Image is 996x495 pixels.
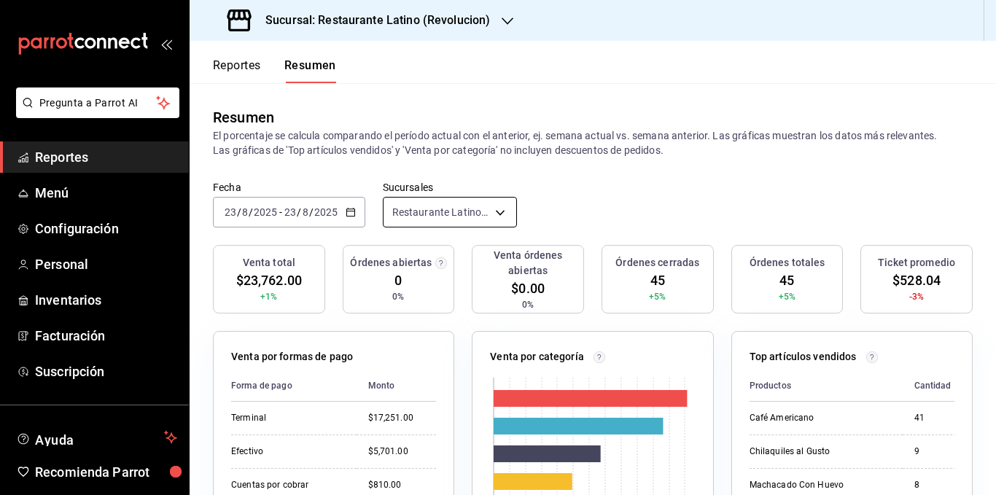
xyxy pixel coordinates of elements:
span: 0% [392,290,404,303]
h3: Ticket promedio [878,255,955,270]
div: Terminal [231,412,345,424]
span: $0.00 [511,278,545,298]
div: Café Americano [750,412,891,424]
div: Resumen [213,106,274,128]
div: $810.00 [368,479,437,491]
h3: Órdenes cerradas [615,255,699,270]
a: Pregunta a Parrot AI [10,106,179,121]
span: / [297,206,301,218]
span: Menú [35,183,177,203]
div: $17,251.00 [368,412,437,424]
div: Efectivo [231,445,345,458]
div: $5,701.00 [368,445,437,458]
span: Pregunta a Parrot AI [39,96,157,111]
p: Venta por categoría [490,349,584,365]
input: -- [241,206,249,218]
th: Forma de pago [231,370,357,402]
label: Sucursales [383,182,517,192]
span: Reportes [35,147,177,167]
span: -3% [909,290,924,303]
span: 0% [522,298,534,311]
button: Resumen [284,58,336,83]
span: +1% [260,290,277,303]
h3: Órdenes abiertas [350,255,432,270]
button: Pregunta a Parrot AI [16,87,179,118]
p: Top artículos vendidos [750,349,857,365]
span: / [309,206,314,218]
span: +5% [649,290,666,303]
div: 9 [914,445,952,458]
div: Machacado Con Huevo [750,479,891,491]
span: Facturación [35,326,177,346]
th: Productos [750,370,903,402]
input: ---- [314,206,338,218]
div: Cuentas por cobrar [231,479,345,491]
p: El porcentaje se calcula comparando el período actual con el anterior, ej. semana actual vs. sema... [213,128,973,157]
th: Cantidad [903,370,963,402]
h3: Órdenes totales [750,255,825,270]
label: Fecha [213,182,365,192]
div: 41 [914,412,952,424]
span: Recomienda Parrot [35,462,177,482]
div: navigation tabs [213,58,336,83]
input: ---- [253,206,278,218]
th: Monto [357,370,437,402]
span: Suscripción [35,362,177,381]
span: Restaurante Latino (Revolucion) [392,205,490,219]
div: Chilaquiles al Gusto [750,445,891,458]
span: - [279,206,282,218]
span: $23,762.00 [236,270,302,290]
button: Reportes [213,58,261,83]
span: / [249,206,253,218]
div: 8 [914,479,952,491]
input: -- [284,206,297,218]
span: 45 [779,270,794,290]
span: $528.04 [892,270,941,290]
p: Venta por formas de pago [231,349,353,365]
span: Configuración [35,219,177,238]
span: 0 [394,270,402,290]
span: Personal [35,254,177,274]
span: Ayuda [35,429,158,446]
h3: Venta órdenes abiertas [478,248,577,278]
span: 45 [650,270,665,290]
span: +5% [779,290,795,303]
span: / [237,206,241,218]
button: open_drawer_menu [160,38,172,50]
input: -- [302,206,309,218]
h3: Venta total [243,255,295,270]
input: -- [224,206,237,218]
span: Inventarios [35,290,177,310]
h3: Sucursal: Restaurante Latino (Revolucion) [254,12,490,29]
